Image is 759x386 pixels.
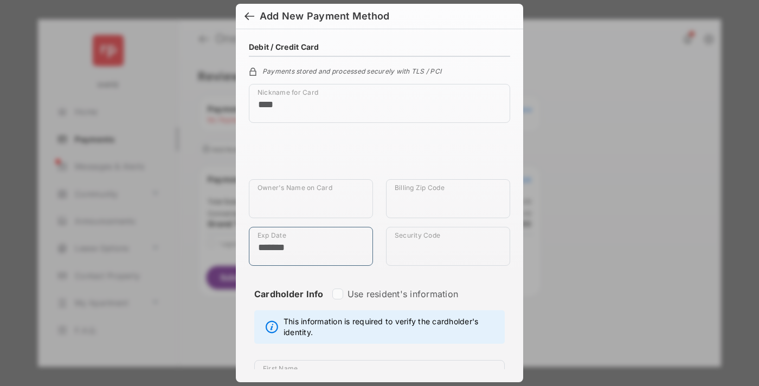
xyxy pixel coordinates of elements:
[284,316,499,338] span: This information is required to verify the cardholder's identity.
[254,289,324,319] strong: Cardholder Info
[249,66,510,75] div: Payments stored and processed securely with TLS / PCI
[249,132,510,179] iframe: Credit card field
[260,10,389,22] div: Add New Payment Method
[249,42,319,51] h4: Debit / Credit Card
[348,289,458,299] label: Use resident's information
